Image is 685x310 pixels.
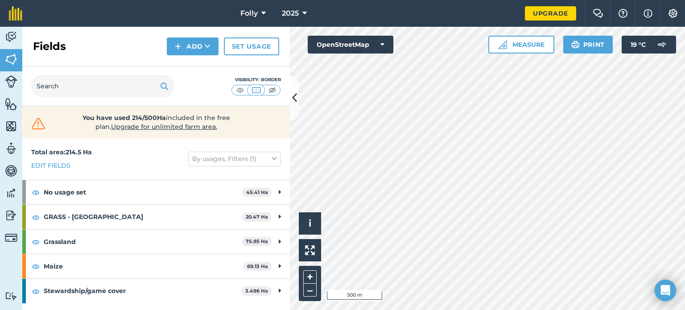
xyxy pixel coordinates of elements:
img: svg+xml;base64,PD94bWwgdmVyc2lvbj0iMS4wIiBlbmNvZGluZz0idXRmLTgiPz4KPCEtLSBHZW5lcmF0b3I6IEFkb2JlIE... [5,164,17,178]
div: Stewardship/game cover3.496 Ha [22,279,290,303]
span: Upgrade for unlimited farm area. [111,123,217,131]
img: svg+xml;base64,PD94bWwgdmVyc2lvbj0iMS4wIiBlbmNvZGluZz0idXRmLTgiPz4KPCEtLSBHZW5lcmF0b3I6IEFkb2JlIE... [5,142,17,155]
div: GRASS - [GEOGRAPHIC_DATA]20.47 Ha [22,205,290,229]
span: included in the free plan . [61,113,251,131]
a: Set usage [224,37,279,55]
img: Four arrows, one pointing top left, one top right, one bottom right and the last bottom left [305,245,315,255]
img: Ruler icon [498,40,507,49]
img: svg+xml;base64,PHN2ZyB4bWxucz0iaHR0cDovL3d3dy53My5vcmcvMjAwMC9zdmciIHdpZHRoPSIxOCIgaGVpZ2h0PSIyNC... [32,212,40,223]
div: No usage set45.41 Ha [22,180,290,204]
img: svg+xml;base64,PHN2ZyB4bWxucz0iaHR0cDovL3d3dy53My5vcmcvMjAwMC9zdmciIHdpZHRoPSI1NiIgaGVpZ2h0PSI2MC... [5,97,17,111]
img: svg+xml;base64,PHN2ZyB4bWxucz0iaHR0cDovL3d3dy53My5vcmcvMjAwMC9zdmciIHdpZHRoPSI1MCIgaGVpZ2h0PSI0MC... [235,86,246,95]
img: svg+xml;base64,PHN2ZyB4bWxucz0iaHR0cDovL3d3dy53My5vcmcvMjAwMC9zdmciIHdpZHRoPSIxNCIgaGVpZ2h0PSIyNC... [175,41,181,52]
a: Upgrade [525,6,576,21]
button: + [303,270,317,284]
img: Two speech bubbles overlapping with the left bubble in the forefront [593,9,603,18]
img: svg+xml;base64,PHN2ZyB4bWxucz0iaHR0cDovL3d3dy53My5vcmcvMjAwMC9zdmciIHdpZHRoPSIxOSIgaGVpZ2h0PSIyNC... [571,39,580,50]
strong: You have used 214/500Ha [83,114,166,122]
img: A cog icon [668,9,678,18]
strong: 3.496 Ha [245,288,268,294]
div: Maize69.13 Ha [22,254,290,278]
img: fieldmargin Logo [9,6,22,21]
img: svg+xml;base64,PHN2ZyB4bWxucz0iaHR0cDovL3d3dy53My5vcmcvMjAwMC9zdmciIHdpZHRoPSIxOSIgaGVpZ2h0PSIyNC... [160,81,169,91]
button: Add [167,37,219,55]
button: By usages, Filters (1) [188,152,281,166]
img: svg+xml;base64,PHN2ZyB4bWxucz0iaHR0cDovL3d3dy53My5vcmcvMjAwMC9zdmciIHdpZHRoPSIxOCIgaGVpZ2h0PSIyNC... [32,187,40,198]
span: 2025 [282,8,299,19]
span: Folly [240,8,258,19]
strong: Total area : 214.5 Ha [31,148,92,156]
strong: GRASS - [GEOGRAPHIC_DATA] [44,205,242,229]
img: svg+xml;base64,PHN2ZyB4bWxucz0iaHR0cDovL3d3dy53My5vcmcvMjAwMC9zdmciIHdpZHRoPSIxOCIgaGVpZ2h0PSIyNC... [32,286,40,297]
img: svg+xml;base64,PHN2ZyB4bWxucz0iaHR0cDovL3d3dy53My5vcmcvMjAwMC9zdmciIHdpZHRoPSI1NiIgaGVpZ2h0PSI2MC... [5,120,17,133]
strong: Stewardship/game cover [44,279,241,303]
strong: Grassland [44,230,242,254]
div: Open Intercom Messenger [655,280,676,301]
a: You have used 214/500Haincluded in the free plan.Upgrade for unlimited farm area. [29,113,283,131]
img: svg+xml;base64,PHN2ZyB4bWxucz0iaHR0cDovL3d3dy53My5vcmcvMjAwMC9zdmciIHdpZHRoPSIxOCIgaGVpZ2h0PSIyNC... [32,261,40,272]
img: svg+xml;base64,PD94bWwgdmVyc2lvbj0iMS4wIiBlbmNvZGluZz0idXRmLTgiPz4KPCEtLSBHZW5lcmF0b3I6IEFkb2JlIE... [5,75,17,88]
div: Grassland75.95 Ha [22,230,290,254]
strong: Maize [44,254,243,278]
button: Print [563,36,613,54]
strong: 45.41 Ha [246,189,268,195]
h2: Fields [33,39,66,54]
button: Measure [488,36,554,54]
img: svg+xml;base64,PHN2ZyB4bWxucz0iaHR0cDovL3d3dy53My5vcmcvMjAwMC9zdmciIHdpZHRoPSI1NiIgaGVpZ2h0PSI2MC... [5,53,17,66]
img: svg+xml;base64,PHN2ZyB4bWxucz0iaHR0cDovL3d3dy53My5vcmcvMjAwMC9zdmciIHdpZHRoPSIxNyIgaGVpZ2h0PSIxNy... [644,8,652,19]
div: Visibility: Border [231,76,281,83]
img: svg+xml;base64,PHN2ZyB4bWxucz0iaHR0cDovL3d3dy53My5vcmcvMjAwMC9zdmciIHdpZHRoPSIzMiIgaGVpZ2h0PSIzMC... [29,117,47,130]
img: A question mark icon [618,9,628,18]
img: svg+xml;base64,PHN2ZyB4bWxucz0iaHR0cDovL3d3dy53My5vcmcvMjAwMC9zdmciIHdpZHRoPSI1MCIgaGVpZ2h0PSI0MC... [267,86,278,95]
strong: 20.47 Ha [246,214,268,220]
span: i [309,218,311,229]
strong: 75.95 Ha [246,238,268,244]
span: 19 ° C [631,36,646,54]
img: svg+xml;base64,PD94bWwgdmVyc2lvbj0iMS4wIiBlbmNvZGluZz0idXRmLTgiPz4KPCEtLSBHZW5lcmF0b3I6IEFkb2JlIE... [5,186,17,200]
button: i [299,212,321,235]
input: Search [31,75,174,97]
img: svg+xml;base64,PD94bWwgdmVyc2lvbj0iMS4wIiBlbmNvZGluZz0idXRmLTgiPz4KPCEtLSBHZW5lcmF0b3I6IEFkb2JlIE... [5,30,17,44]
img: svg+xml;base64,PHN2ZyB4bWxucz0iaHR0cDovL3d3dy53My5vcmcvMjAwMC9zdmciIHdpZHRoPSI1MCIgaGVpZ2h0PSI0MC... [251,86,262,95]
a: Edit fields [31,161,70,170]
img: svg+xml;base64,PD94bWwgdmVyc2lvbj0iMS4wIiBlbmNvZGluZz0idXRmLTgiPz4KPCEtLSBHZW5lcmF0b3I6IEFkb2JlIE... [5,231,17,244]
img: svg+xml;base64,PD94bWwgdmVyc2lvbj0iMS4wIiBlbmNvZGluZz0idXRmLTgiPz4KPCEtLSBHZW5lcmF0b3I6IEFkb2JlIE... [5,292,17,300]
button: OpenStreetMap [308,36,393,54]
img: svg+xml;base64,PD94bWwgdmVyc2lvbj0iMS4wIiBlbmNvZGluZz0idXRmLTgiPz4KPCEtLSBHZW5lcmF0b3I6IEFkb2JlIE... [5,209,17,222]
strong: No usage set [44,180,242,204]
button: 19 °C [622,36,676,54]
strong: 69.13 Ha [247,263,268,269]
img: svg+xml;base64,PD94bWwgdmVyc2lvbj0iMS4wIiBlbmNvZGluZz0idXRmLTgiPz4KPCEtLSBHZW5lcmF0b3I6IEFkb2JlIE... [653,36,671,54]
button: – [303,284,317,297]
img: svg+xml;base64,PHN2ZyB4bWxucz0iaHR0cDovL3d3dy53My5vcmcvMjAwMC9zdmciIHdpZHRoPSIxOCIgaGVpZ2h0PSIyNC... [32,236,40,247]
